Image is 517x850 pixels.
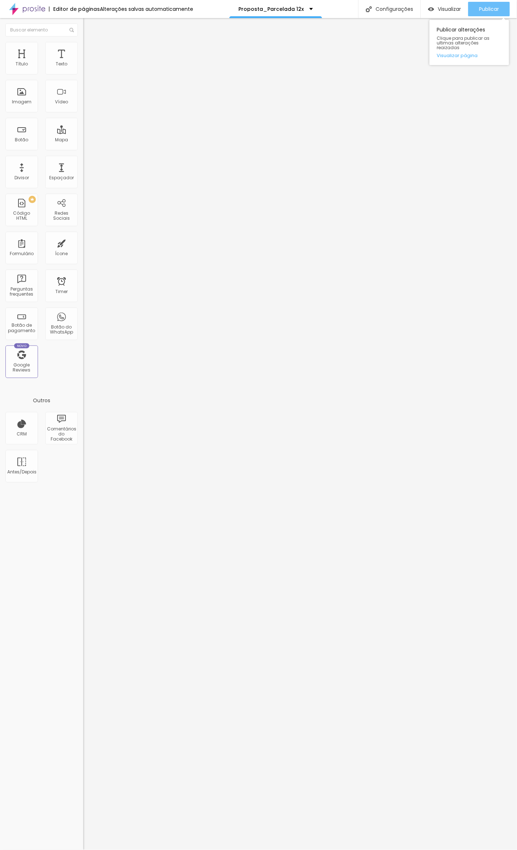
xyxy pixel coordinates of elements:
input: Buscar elemento [5,23,78,37]
div: Título [16,61,28,66]
div: Imagem [12,99,31,104]
span: Clique para publicar as ultimas alterações reaizadas [437,36,502,50]
button: Visualizar [421,2,468,16]
button: Publicar [468,2,510,16]
div: Código HTML [7,211,36,221]
div: Comentários do Facebook [47,426,76,442]
div: Perguntas frequentes [7,287,36,297]
div: Mapa [55,137,68,142]
div: Botão de pagamento [7,323,36,333]
div: Vídeo [55,99,68,104]
div: Publicar alterações [429,20,509,65]
div: Antes/Depois [7,469,36,475]
div: Espaçador [49,175,74,180]
div: Redes Sociais [47,211,76,221]
div: Novo [14,343,30,348]
img: Icone [69,28,74,32]
span: Visualizar [438,6,461,12]
p: Proposta_Parcelada 12x [238,7,304,12]
a: Visualizar página [437,53,502,58]
div: Ícone [55,251,68,256]
div: Formulário [10,251,34,256]
span: Publicar [479,6,499,12]
div: Divisor [14,175,29,180]
div: Google Reviews [7,362,36,373]
div: Editor de páginas [49,7,100,12]
div: CRM [17,432,27,437]
div: Texto [56,61,67,66]
div: Botão do WhatsApp [47,325,76,335]
div: Alterações salvas automaticamente [100,7,193,12]
div: Timer [55,289,68,294]
div: Botão [15,137,29,142]
img: view-1.svg [428,6,434,12]
img: Icone [366,6,372,12]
